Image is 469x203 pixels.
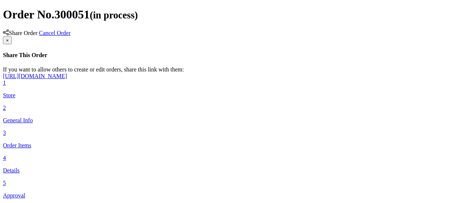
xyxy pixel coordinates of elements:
[3,130,6,136] span: 3
[3,80,466,99] a: 1 Store
[3,180,466,199] a: 5 Approval
[39,30,71,36] a: Cancel Order
[3,105,466,124] a: 2 General Info
[3,92,466,99] p: Store
[3,155,466,174] a: 4 Details
[3,52,297,59] h4: Share This Order
[3,8,466,21] h1: Order No.300051
[3,73,67,79] a: [URL][DOMAIN_NAME]
[3,130,466,149] a: 3 Order Items
[3,105,6,111] span: 2
[3,180,6,186] span: 5
[90,10,138,21] small: (in process)
[3,142,466,149] p: Order Items
[3,192,466,199] p: Approval
[3,167,466,174] p: Details
[3,30,38,36] a: Share Order
[3,80,6,86] span: 1
[3,117,466,124] p: General Info
[3,155,6,161] span: 4
[3,36,12,44] button: ×
[3,66,297,80] div: If you want to allow others to create or edit orders, share this link with them:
